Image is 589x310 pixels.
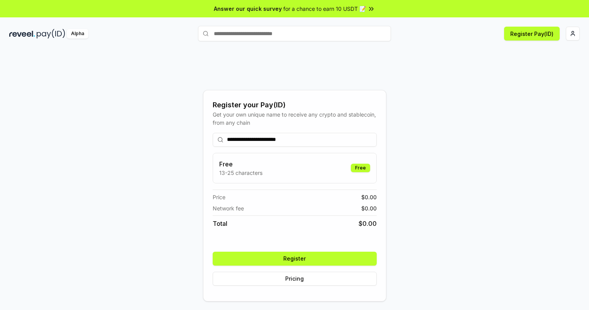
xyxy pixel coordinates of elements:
[213,272,377,286] button: Pricing
[213,193,225,201] span: Price
[67,29,88,39] div: Alpha
[213,252,377,266] button: Register
[37,29,65,39] img: pay_id
[359,219,377,228] span: $ 0.00
[361,204,377,212] span: $ 0.00
[283,5,366,13] span: for a chance to earn 10 USDT 📝
[219,159,262,169] h3: Free
[219,169,262,177] p: 13-25 characters
[504,27,560,41] button: Register Pay(ID)
[361,193,377,201] span: $ 0.00
[213,219,227,228] span: Total
[9,29,35,39] img: reveel_dark
[351,164,370,172] div: Free
[214,5,282,13] span: Answer our quick survey
[213,100,377,110] div: Register your Pay(ID)
[213,110,377,127] div: Get your own unique name to receive any crypto and stablecoin, from any chain
[213,204,244,212] span: Network fee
